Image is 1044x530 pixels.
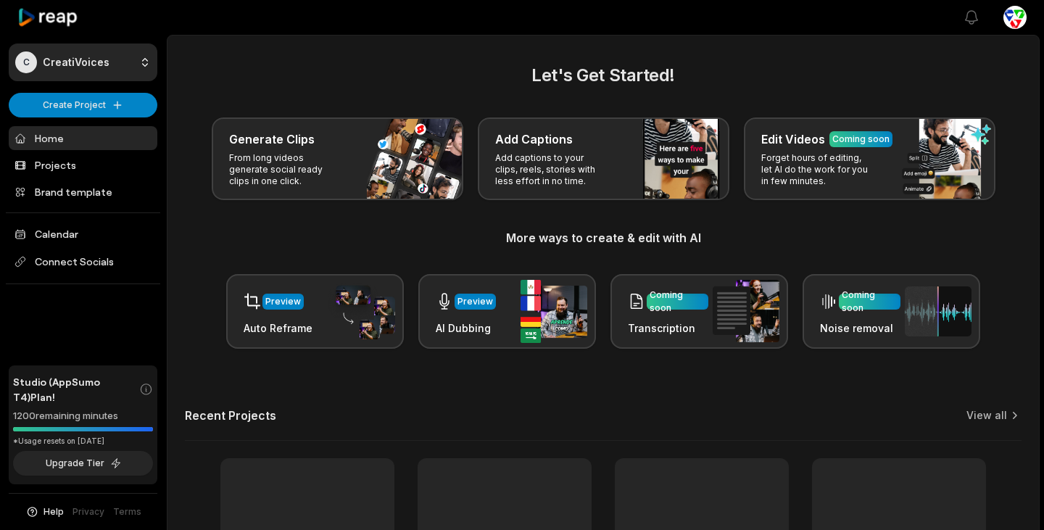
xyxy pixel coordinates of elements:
h3: More ways to create & edit with AI [185,229,1022,247]
button: Upgrade Tier [13,451,153,476]
a: Privacy [72,505,104,518]
a: Home [9,126,157,150]
h3: Noise removal [820,320,900,336]
a: Calendar [9,222,157,246]
h3: Edit Videos [761,131,825,148]
button: Help [25,505,64,518]
div: Preview [265,295,301,308]
h3: Auto Reframe [244,320,312,336]
div: *Usage resets on [DATE] [13,436,153,447]
span: Studio (AppSumo T4) Plan! [13,374,139,405]
img: transcription.png [713,280,779,342]
a: Projects [9,153,157,177]
p: CreatiVoices [43,56,109,69]
div: Coming soon [842,289,898,315]
span: Connect Socials [9,249,157,275]
div: Coming soon [832,133,890,146]
h2: Let's Get Started! [185,62,1022,88]
h2: Recent Projects [185,408,276,423]
a: View all [966,408,1007,423]
p: Add captions to your clips, reels, stories with less effort in no time. [495,152,608,187]
p: Forget hours of editing, let AI do the work for you in few minutes. [761,152,874,187]
p: From long videos generate social ready clips in one click. [229,152,341,187]
h3: Transcription [628,320,708,336]
div: C [15,51,37,73]
h3: AI Dubbing [436,320,496,336]
a: Terms [113,505,141,518]
h3: Add Captions [495,131,573,148]
img: noise_removal.png [905,286,971,336]
h3: Generate Clips [229,131,315,148]
img: ai_dubbing.png [521,280,587,343]
span: Help [43,505,64,518]
div: 1200 remaining minutes [13,409,153,423]
div: Preview [457,295,493,308]
a: Brand template [9,180,157,204]
button: Create Project [9,93,157,117]
div: Coming soon [650,289,705,315]
img: auto_reframe.png [328,283,395,340]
